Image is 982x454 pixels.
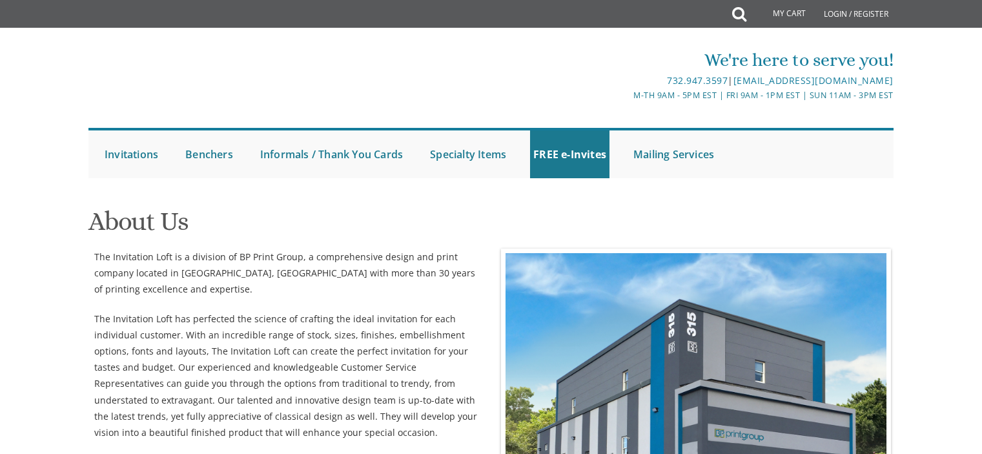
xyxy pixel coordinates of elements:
p: The Invitation Loft is a division of BP Print Group, a comprehensive design and print company loc... [94,249,482,298]
a: Informals / Thank You Cards [257,130,406,178]
div: M-Th 9am - 5pm EST | Fri 9am - 1pm EST | Sun 11am - 3pm EST [358,88,894,102]
p: The Invitation Loft has perfected the science of crafting the ideal invitation for each individua... [94,311,482,441]
h1: About Us [88,207,894,245]
a: Mailing Services [630,130,717,178]
a: [EMAIL_ADDRESS][DOMAIN_NAME] [733,74,894,87]
a: Specialty Items [427,130,509,178]
a: Benchers [182,130,236,178]
div: | [358,73,894,88]
div: We're here to serve you! [358,47,894,73]
a: My Cart [745,1,815,27]
a: 732.947.3597 [667,74,728,87]
a: FREE e-Invites [530,130,609,178]
a: Invitations [101,130,161,178]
